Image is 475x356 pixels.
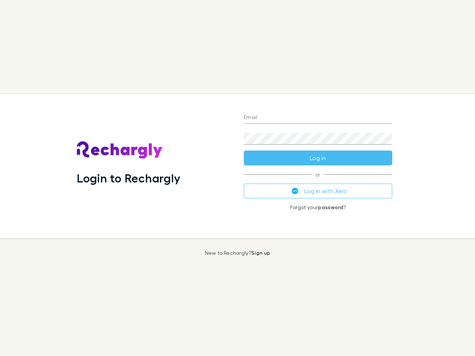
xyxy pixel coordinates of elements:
p: Forgot your ? [244,204,392,210]
button: Log in with Xero [244,184,392,198]
a: password [318,204,343,210]
button: Log in [244,151,392,165]
p: New to Rechargly? [205,250,271,256]
a: Sign up [251,250,270,256]
img: Rechargly's Logo [77,141,163,159]
h1: Login to Rechargly [77,171,180,185]
img: Xero's logo [292,188,298,194]
span: or [244,174,392,175]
